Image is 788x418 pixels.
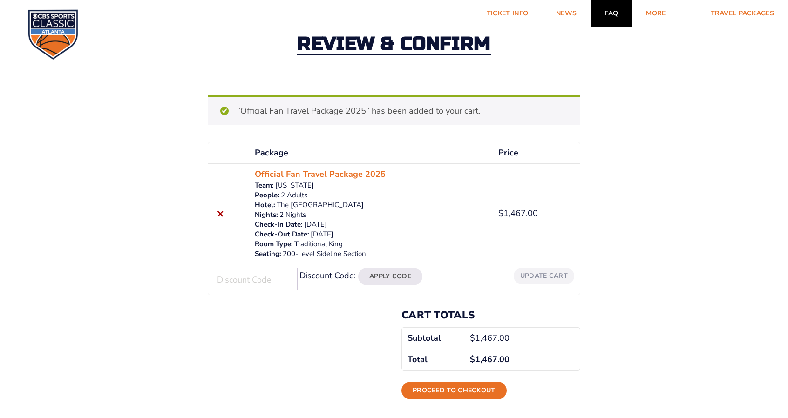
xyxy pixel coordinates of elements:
a: Remove this item [214,207,226,220]
input: Discount Code [214,268,298,290]
dt: Room Type: [255,239,293,249]
dt: Team: [255,181,274,190]
h2: Cart totals [401,309,580,321]
div: “Official Fan Travel Package 2025” has been added to your cart. [208,95,580,125]
dt: Check-Out Date: [255,229,309,239]
p: [DATE] [255,229,487,239]
span: $ [498,208,503,219]
h2: Review & Confirm [297,34,491,55]
label: Discount Code: [299,270,356,281]
bdi: 1,467.00 [470,332,509,344]
p: [DATE] [255,220,487,229]
dt: People: [255,190,279,200]
bdi: 1,467.00 [498,208,538,219]
dt: Seating: [255,249,281,259]
p: 2 Nights [255,210,487,220]
bdi: 1,467.00 [470,354,509,365]
a: Proceed to checkout [401,382,507,399]
th: Total [402,349,464,370]
img: CBS Sports Classic [28,9,78,60]
p: 2 Adults [255,190,487,200]
span: $ [470,332,475,344]
dt: Nights: [255,210,278,220]
p: Traditional King [255,239,487,249]
th: Price [493,142,580,163]
th: Subtotal [402,328,464,349]
button: Update cart [514,268,574,284]
p: The [GEOGRAPHIC_DATA] [255,200,487,210]
dt: Check-In Date: [255,220,303,229]
span: $ [470,354,475,365]
p: 200-Level Sideline Section [255,249,487,259]
button: Apply Code [358,268,422,285]
p: [US_STATE] [255,181,487,190]
dt: Hotel: [255,200,275,210]
th: Package [249,142,493,163]
a: Official Fan Travel Package 2025 [255,168,386,181]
